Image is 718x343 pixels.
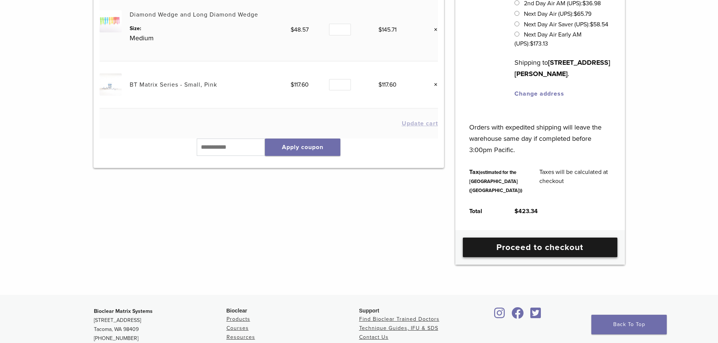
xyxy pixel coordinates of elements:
th: Tax [461,162,531,201]
a: Resources [227,334,255,340]
a: Products [227,316,250,322]
a: Technique Guides, IFU & SDS [359,325,438,331]
a: BT Matrix Series - Small, Pink [130,81,217,88]
img: BT Matrix Series - Small, Pink [100,73,122,96]
span: $ [378,81,382,88]
bdi: 48.57 [291,26,309,34]
bdi: 65.79 [574,10,591,18]
span: $ [590,21,593,28]
th: Total [461,201,506,222]
label: Next Day Air (UPS): [524,10,591,18]
td: Taxes will be calculated at checkout [531,162,619,201]
a: Contact Us [359,334,389,340]
bdi: 117.60 [291,81,309,88]
span: Bioclear [227,308,247,314]
span: $ [574,10,577,18]
a: Change address [514,90,564,98]
span: $ [530,40,533,47]
a: Bioclear [528,312,544,319]
p: Medium [130,32,291,44]
bdi: 173.13 [530,40,548,47]
bdi: 117.60 [378,81,397,88]
a: Bioclear [509,312,527,319]
bdi: 145.71 [378,26,397,34]
bdi: 58.54 [590,21,608,28]
strong: Bioclear Matrix Systems [94,308,153,314]
img: Diamond Wedge and Long Diamond Wedge [100,10,122,32]
a: Remove this item [428,25,438,35]
span: Support [359,308,380,314]
span: $ [291,81,294,88]
span: $ [514,207,518,215]
small: (estimated for the [GEOGRAPHIC_DATA] ([GEOGRAPHIC_DATA])) [469,169,522,194]
a: Diamond Wedge and Long Diamond Wedge [130,11,258,18]
span: $ [378,26,382,34]
strong: [STREET_ADDRESS][PERSON_NAME] [514,58,610,78]
a: Courses [227,325,249,331]
p: Shipping to . [514,57,611,79]
button: Update cart [402,120,438,127]
p: Orders with expedited shipping will leave the warehouse same day if completed before 3:00pm Pacific. [469,110,611,155]
a: Bioclear [492,312,508,319]
a: Back To Top [591,315,667,334]
span: $ [291,26,294,34]
bdi: 423.34 [514,207,538,215]
p: [STREET_ADDRESS] Tacoma, WA 98409 [PHONE_NUMBER] [94,307,227,343]
label: Next Day Air Early AM (UPS): [514,31,581,47]
dt: Size: [130,24,291,32]
label: Next Day Air Saver (UPS): [524,21,608,28]
a: Remove this item [428,80,438,90]
button: Apply coupon [265,139,340,156]
a: Proceed to checkout [463,238,617,257]
a: Find Bioclear Trained Doctors [359,316,439,322]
